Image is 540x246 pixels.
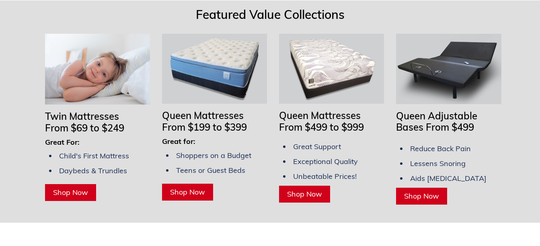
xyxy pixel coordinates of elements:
[279,109,361,121] span: Queen Mattresses
[176,166,245,175] span: Teens or Guest Beds
[279,121,364,133] span: From $499 to $999
[170,187,205,197] span: Shop Now
[293,172,357,181] span: Unbeatable Prices!
[162,184,213,201] a: Shop Now
[176,151,251,160] span: Shoppers on a Budget
[53,188,88,197] span: Shop Now
[404,191,439,201] span: Shop Now
[45,184,96,201] a: Shop Now
[293,157,358,166] span: Exceptional Quality
[279,34,384,104] img: Queen Mattresses From $449 to $949
[293,142,341,151] span: Great Support
[45,34,150,105] img: Twin Mattresses From $69 to $169
[162,121,247,133] span: From $199 to $399
[162,109,244,121] span: Queen Mattresses
[279,186,330,203] a: Shop Now
[59,166,127,175] span: Daybeds & Trundles
[396,34,501,104] img: Adjustable Bases Starting at $379
[162,34,267,104] img: Queen Mattresses From $199 to $349
[45,122,124,134] span: From $69 to $249
[162,137,195,146] span: Great for:
[396,110,477,133] span: Queen Adjustable Bases From $499
[59,151,129,160] span: Child's First Mattress
[287,189,322,199] span: Shop Now
[196,7,345,22] span: Featured Value Collections
[45,110,119,122] span: Twin Mattresses
[45,137,80,147] span: Great For:
[410,174,487,183] span: Aids [MEDICAL_DATA]
[410,159,466,168] span: Lessens Snoring
[396,188,447,205] a: Shop Now
[410,144,471,153] span: Reduce Back Pain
